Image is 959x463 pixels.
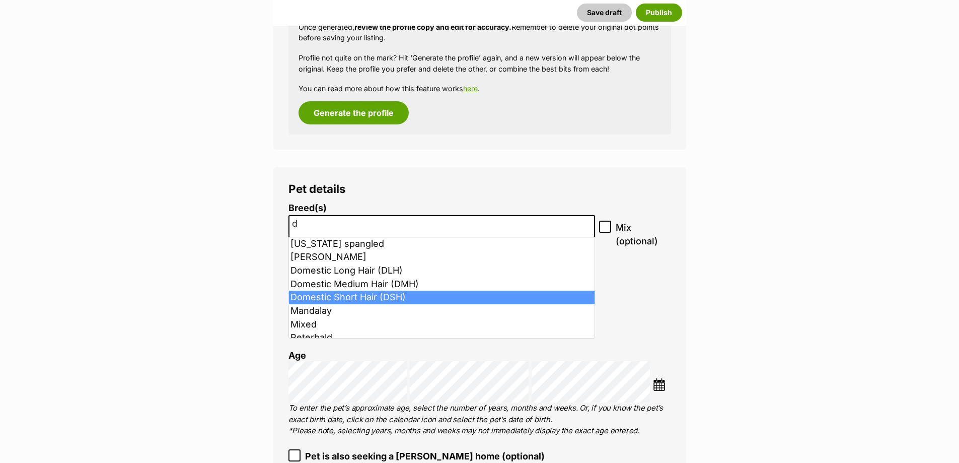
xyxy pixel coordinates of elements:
[289,331,595,345] li: Peterbald
[289,304,595,318] li: Mandalay
[305,449,545,463] span: Pet is also seeking a [PERSON_NAME] home (optional)
[288,182,346,195] span: Pet details
[354,23,511,31] strong: review the profile copy and edit for accuracy.
[653,378,666,391] img: ...
[299,22,661,43] p: Once generated, Remember to delete your original dot points before saving your listing.
[577,4,632,22] button: Save draft
[289,264,595,278] li: Domestic Long Hair (DLH)
[299,101,409,124] button: Generate the profile
[289,318,595,332] li: Mixed
[289,291,595,304] li: Domestic Short Hair (DSH)
[288,203,595,266] li: Breed display preview
[289,237,595,251] li: [US_STATE] spangled
[289,250,595,264] li: [PERSON_NAME]
[288,350,306,361] label: Age
[636,4,682,22] button: Publish
[463,84,478,93] a: here
[289,278,595,291] li: Domestic Medium Hair (DMH)
[288,403,671,437] p: To enter the pet’s approximate age, select the number of years, months and weeks. Or, if you know...
[299,83,661,94] p: You can read more about how this feature works .
[616,221,671,248] span: Mix (optional)
[288,203,595,214] label: Breed(s)
[299,52,661,74] p: Profile not quite on the mark? Hit ‘Generate the profile’ again, and a new version will appear be...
